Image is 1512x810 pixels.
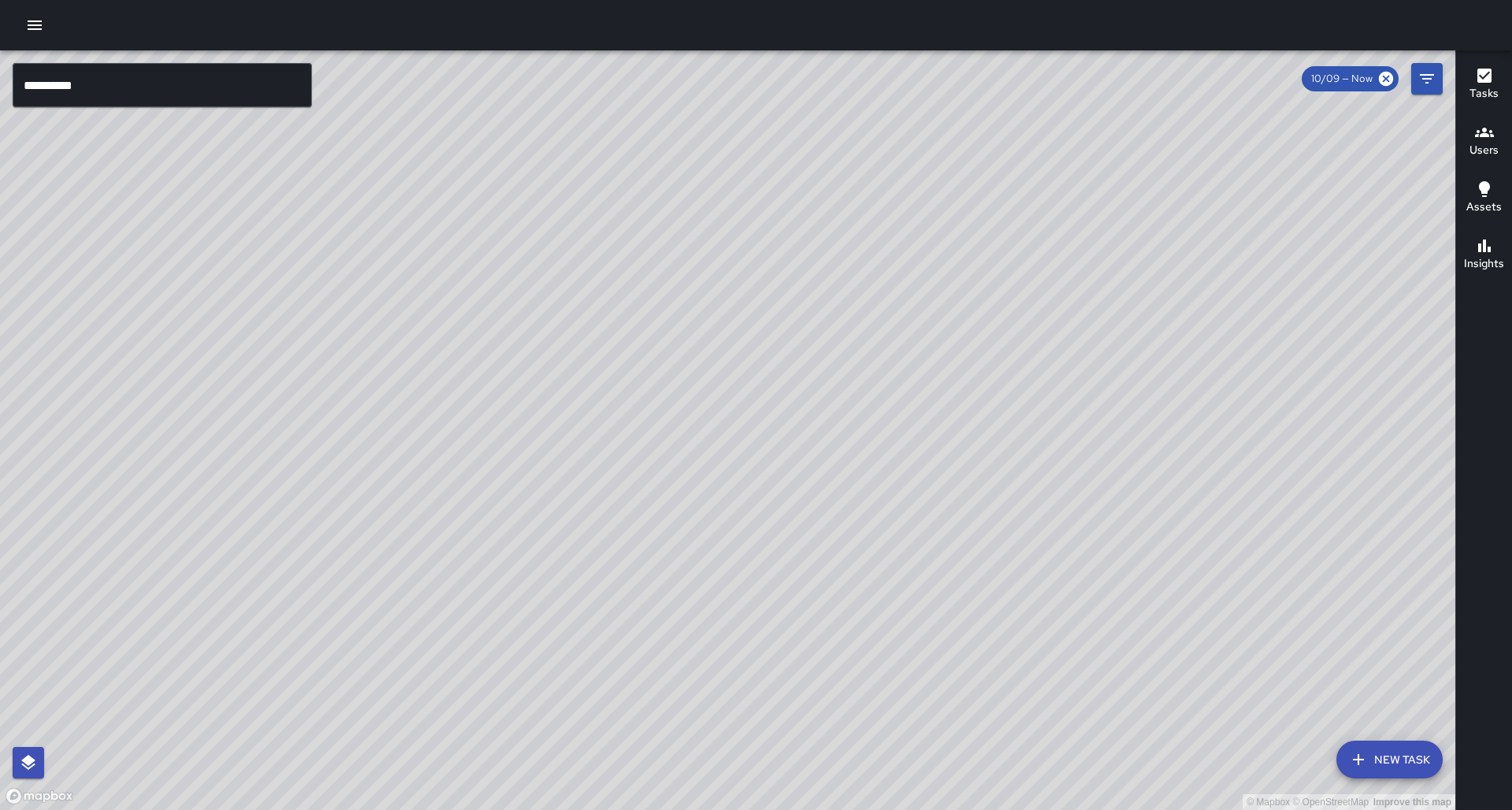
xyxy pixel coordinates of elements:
h6: Insights [1464,255,1504,273]
h6: Tasks [1469,85,1499,102]
button: Insights [1456,227,1512,284]
button: Assets [1456,170,1512,227]
button: Users [1456,113,1512,170]
button: Filters [1411,63,1443,95]
h6: Users [1469,142,1499,159]
button: Tasks [1456,57,1512,113]
h6: Assets [1466,199,1502,216]
span: 10/09 — Now [1302,71,1382,87]
button: New Task [1336,741,1443,778]
div: 10/09 — Now [1302,66,1399,91]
